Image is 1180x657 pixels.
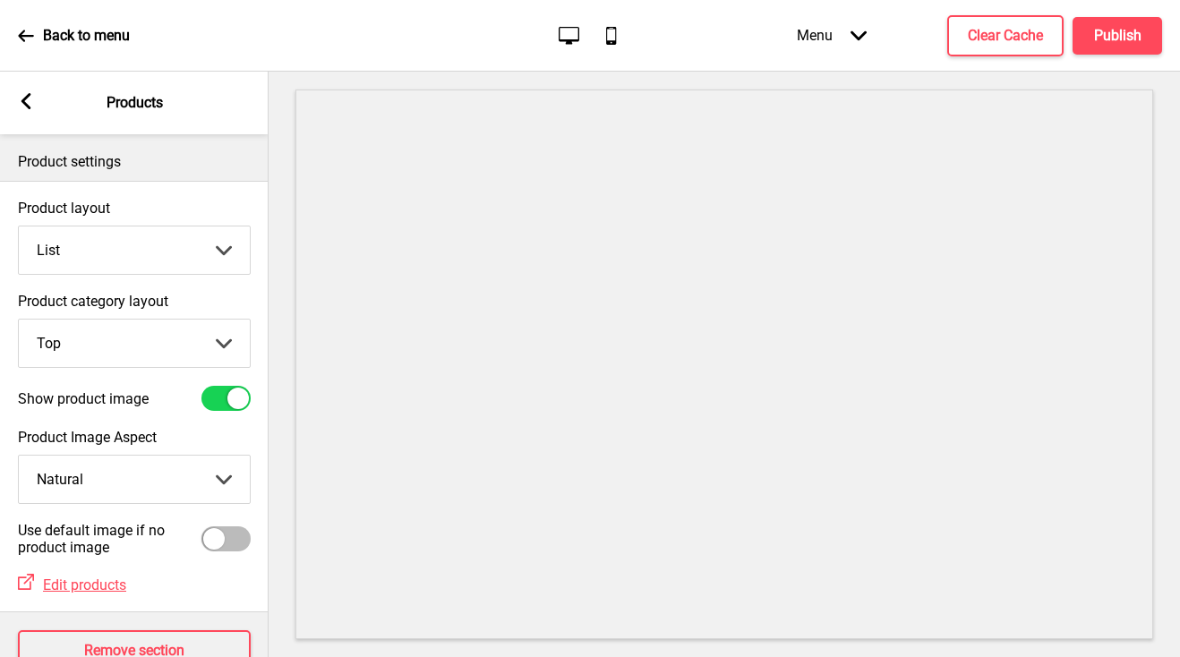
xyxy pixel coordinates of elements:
label: Product layout [18,200,251,217]
p: Product settings [18,152,251,172]
label: Product category layout [18,293,251,310]
button: Publish [1073,17,1162,55]
h4: Clear Cache [968,26,1043,46]
label: Product Image Aspect [18,429,251,446]
p: Back to menu [43,26,130,46]
button: Clear Cache [947,15,1064,56]
a: Back to menu [18,12,130,60]
label: Use default image if no product image [18,522,201,556]
a: Edit products [34,576,126,593]
p: Products [107,93,163,113]
div: Menu [779,9,885,62]
label: Show product image [18,390,149,407]
span: Edit products [43,576,126,593]
h4: Publish [1094,26,1142,46]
